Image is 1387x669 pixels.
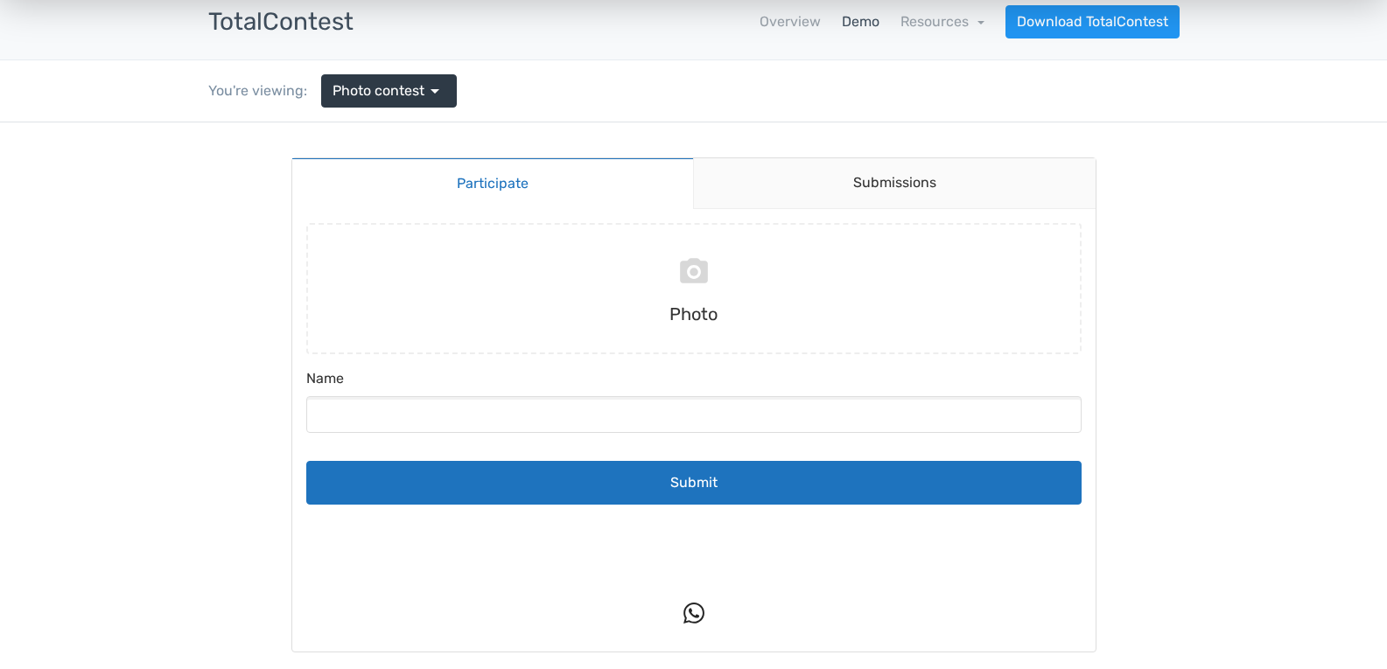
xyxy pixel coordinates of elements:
span: arrow_drop_down [424,80,445,101]
a: Demo [842,11,879,32]
div: You're viewing: [208,80,321,101]
h3: TotalContest [208,9,354,36]
a: Participate [292,35,694,87]
span: Photo contest [333,80,424,101]
a: Resources [900,13,984,30]
a: Download TotalContest [1005,5,1180,38]
a: Submissions [693,36,1096,87]
button: Submit [306,338,1082,382]
a: Overview [760,11,821,32]
label: Name [306,246,1082,274]
a: Photo contest arrow_drop_down [321,74,457,108]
